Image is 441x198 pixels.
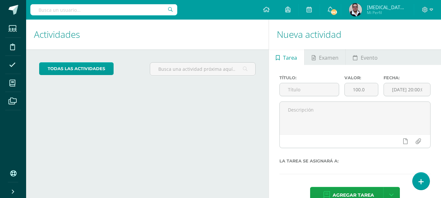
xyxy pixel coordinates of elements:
[330,8,338,16] span: 643
[345,83,378,96] input: Puntos máximos
[319,50,339,66] span: Examen
[280,83,339,96] input: Título
[277,20,433,49] h1: Nueva actividad
[39,62,114,75] a: todas las Actividades
[150,63,255,75] input: Busca una actividad próxima aquí...
[34,20,261,49] h1: Actividades
[384,83,430,96] input: Fecha de entrega
[367,10,406,15] span: Mi Perfil
[367,4,406,10] span: [MEDICAL_DATA][PERSON_NAME]
[344,75,378,80] label: Valor:
[361,50,378,66] span: Evento
[269,49,304,65] a: Tarea
[279,159,431,163] label: La tarea se asignará a:
[305,49,345,65] a: Examen
[384,75,431,80] label: Fecha:
[346,49,385,65] a: Evento
[283,50,297,66] span: Tarea
[349,3,362,16] img: b40a199d199c7b6c7ebe8f7dd76dcc28.png
[30,4,177,15] input: Busca un usuario...
[279,75,339,80] label: Título:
